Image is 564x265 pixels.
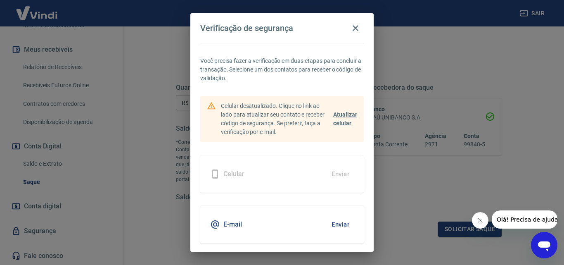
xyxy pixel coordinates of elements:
iframe: Mensagem da empresa [492,210,557,229]
p: Você precisa fazer a verificação em duas etapas para concluir a transação. Selecione um dos conta... [200,57,364,83]
span: Olá! Precisa de ajuda? [5,6,69,12]
h5: E-mail [223,220,242,229]
iframe: Botão para abrir a janela de mensagens [531,232,557,258]
h5: Celular [223,170,244,178]
iframe: Fechar mensagem [472,212,488,229]
button: Enviar [327,216,354,233]
a: Atualizar celular [333,110,357,128]
p: Celular desatualizado. Clique no link ao lado para atualizar seu contato e receber código de segu... [221,102,330,136]
h4: Verificação de segurança [200,23,293,33]
span: Atualizar celular [333,111,357,127]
